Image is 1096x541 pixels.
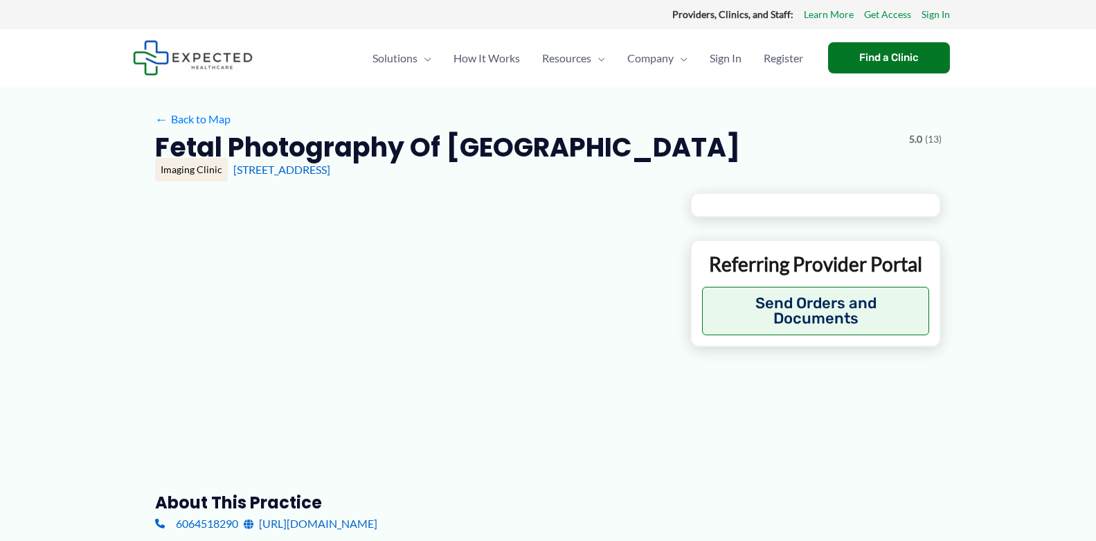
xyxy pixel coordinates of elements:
span: Menu Toggle [674,34,688,82]
span: (13) [925,130,942,148]
a: [STREET_ADDRESS] [233,163,330,176]
a: How It Works [442,34,531,82]
span: How It Works [453,34,520,82]
button: Send Orders and Documents [702,287,930,335]
a: ResourcesMenu Toggle [531,34,616,82]
a: Learn More [804,6,854,24]
a: SolutionsMenu Toggle [361,34,442,82]
a: 6064518290 [155,513,238,534]
a: Find a Clinic [828,42,950,73]
p: Referring Provider Portal [702,251,930,276]
a: Register [753,34,814,82]
span: Solutions [372,34,417,82]
img: Expected Healthcare Logo - side, dark font, small [133,40,253,76]
span: Menu Toggle [591,34,605,82]
strong: Providers, Clinics, and Staff: [672,8,793,20]
a: Sign In [699,34,753,82]
a: [URL][DOMAIN_NAME] [244,513,377,534]
span: Resources [542,34,591,82]
span: Company [627,34,674,82]
h2: Fetal Photography Of [GEOGRAPHIC_DATA] [155,130,740,164]
a: CompanyMenu Toggle [616,34,699,82]
h3: About this practice [155,492,668,513]
nav: Primary Site Navigation [361,34,814,82]
a: ←Back to Map [155,109,231,130]
span: Register [764,34,803,82]
span: Menu Toggle [417,34,431,82]
span: ← [155,112,168,125]
a: Sign In [922,6,950,24]
div: Imaging Clinic [155,158,228,181]
span: 5.0 [909,130,922,148]
a: Get Access [864,6,911,24]
span: Sign In [710,34,742,82]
